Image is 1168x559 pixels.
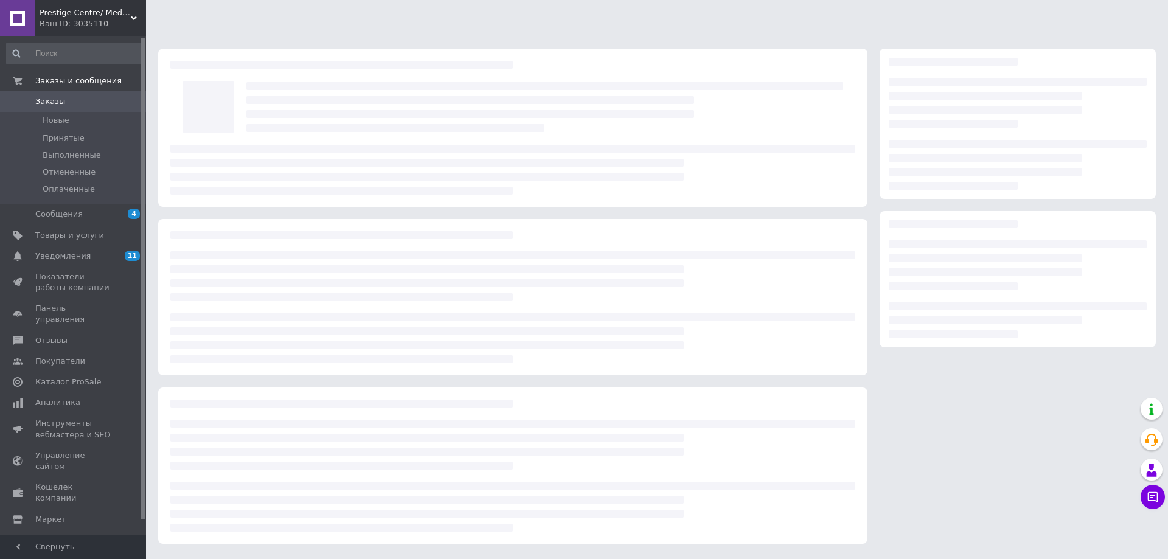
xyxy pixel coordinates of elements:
[43,167,96,178] span: Отмененные
[1141,485,1165,509] button: Чат с покупателем
[35,271,113,293] span: Показатели работы компании
[35,356,85,367] span: Покупатели
[43,150,101,161] span: Выполненные
[35,418,113,440] span: Инструменты вебмастера и SEO
[35,450,113,472] span: Управление сайтом
[125,251,140,261] span: 11
[128,209,140,219] span: 4
[40,7,131,18] span: Prestige Centre/ Medical Продукция для салонов красоты и медицины, ювелиров и хендмейда
[35,514,66,525] span: Маркет
[35,230,104,241] span: Товары и услуги
[6,43,144,64] input: Поиск
[35,251,91,262] span: Уведомления
[43,115,69,126] span: Новые
[40,18,146,29] div: Ваш ID: 3035110
[35,96,65,107] span: Заказы
[43,133,85,144] span: Принятые
[35,209,83,220] span: Сообщения
[43,184,95,195] span: Оплаченные
[35,75,122,86] span: Заказы и сообщения
[35,377,101,387] span: Каталог ProSale
[35,335,68,346] span: Отзывы
[35,303,113,325] span: Панель управления
[35,397,80,408] span: Аналитика
[35,482,113,504] span: Кошелек компании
